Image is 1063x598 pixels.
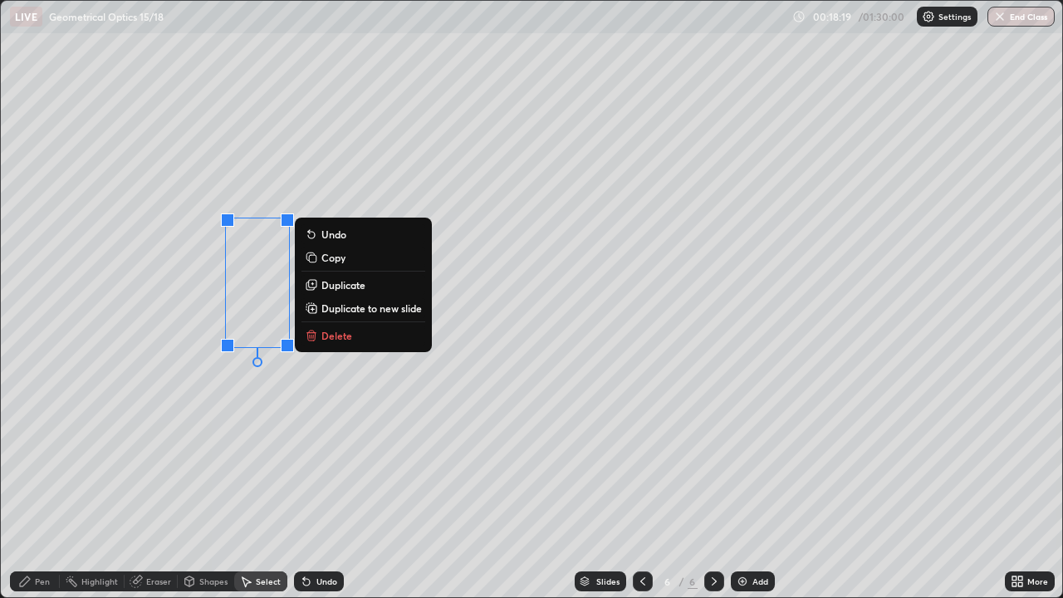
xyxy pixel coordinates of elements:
p: Undo [321,228,346,241]
p: Duplicate [321,278,365,292]
div: Eraser [146,577,171,586]
button: Duplicate [301,275,425,295]
div: / [679,576,684,586]
button: End Class [987,7,1055,27]
button: Undo [301,224,425,244]
p: Copy [321,251,345,264]
div: Shapes [199,577,228,586]
div: 6 [688,574,698,589]
div: 6 [659,576,676,586]
p: Geometrical Optics 15/18 [49,10,164,23]
div: Highlight [81,577,118,586]
button: Duplicate to new slide [301,298,425,318]
p: Delete [321,329,352,342]
p: LIVE [15,10,37,23]
div: Undo [316,577,337,586]
img: class-settings-icons [922,10,935,23]
div: More [1027,577,1048,586]
div: Add [752,577,768,586]
img: end-class-cross [993,10,1007,23]
p: Duplicate to new slide [321,301,422,315]
button: Copy [301,248,425,267]
img: add-slide-button [736,575,749,588]
div: Pen [35,577,50,586]
p: Settings [938,12,971,21]
button: Delete [301,326,425,346]
div: Slides [596,577,620,586]
div: Select [256,577,281,586]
